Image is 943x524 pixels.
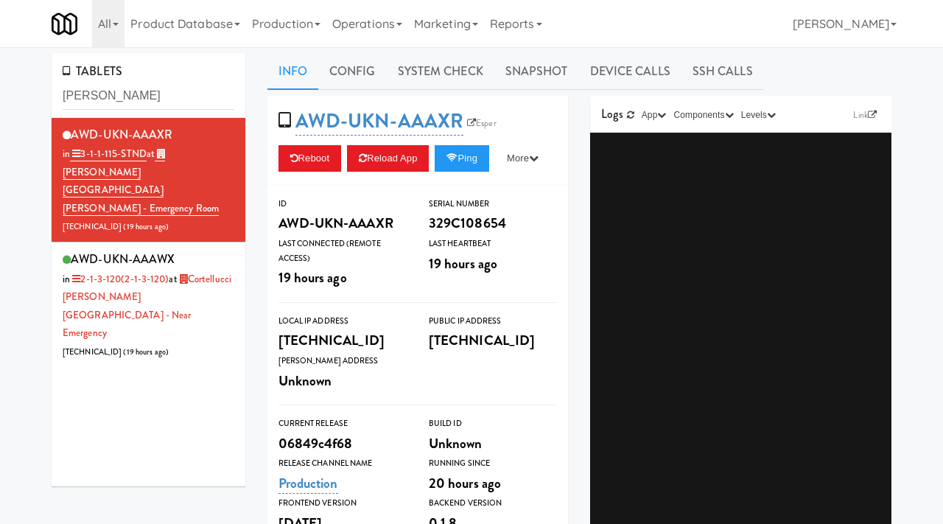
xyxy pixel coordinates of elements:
button: Levels [737,108,779,122]
span: 19 hours ago [429,254,497,273]
a: System Check [387,53,494,90]
span: AWD-UKN-AAAXR [71,126,172,143]
span: in [63,147,147,161]
div: [TECHNICAL_ID] [429,328,557,353]
div: 06849c4f68 [278,431,407,456]
div: Unknown [429,431,557,456]
a: Info [267,53,318,90]
span: at [63,147,219,215]
a: Esper [463,116,500,130]
a: Link [849,108,880,122]
a: 2-1-3-120(2-1-3-120) [70,272,169,286]
button: Reboot [278,145,342,172]
div: AWD-UKN-AAAXR [278,211,407,236]
button: Ping [435,145,489,172]
a: AWD-UKN-AAAXR [295,107,463,136]
span: (2-1-3-120) [121,272,169,286]
div: Last Heartbeat [429,237,557,251]
a: Production [278,473,338,494]
div: Last Connected (Remote Access) [278,237,407,265]
span: Logs [601,105,623,122]
div: Running Since [429,456,557,471]
li: AWD-UKN-AAAWXin 2-1-3-120(2-1-3-120)at Cortellucci [PERSON_NAME][GEOGRAPHIC_DATA] - near Emergenc... [52,242,245,367]
li: AWD-UKN-AAAXRin 3-1-1-115-STNDat [PERSON_NAME][GEOGRAPHIC_DATA][PERSON_NAME] - Emergency Room[TEC... [52,118,245,243]
button: App [638,108,670,122]
div: [TECHNICAL_ID] [278,328,407,353]
div: Unknown [278,368,407,394]
a: [PERSON_NAME][GEOGRAPHIC_DATA][PERSON_NAME] - Emergency Room [63,147,219,216]
a: Config [318,53,387,90]
div: Backend Version [429,496,557,511]
input: Search tablets [63,83,234,110]
a: Device Calls [579,53,681,90]
span: [TECHNICAL_ID] ( ) [63,346,169,357]
div: Public IP Address [429,314,557,329]
span: TABLETS [63,63,122,80]
button: Components [670,108,737,122]
span: [TECHNICAL_ID] ( ) [63,221,169,232]
div: Current Release [278,416,407,431]
div: Local IP Address [278,314,407,329]
div: Release Channel Name [278,456,407,471]
div: Build Id [429,416,557,431]
a: SSH Calls [681,53,764,90]
span: 19 hours ago [127,221,166,232]
a: 3-1-1-115-STND [70,147,147,161]
span: 20 hours ago [429,473,501,493]
button: More [495,145,550,172]
div: ID [278,197,407,212]
span: AWD-UKN-AAAWX [71,251,175,268]
span: in [63,272,169,286]
span: 19 hours ago [127,346,166,357]
span: 19 hours ago [278,268,347,287]
a: Snapshot [494,53,579,90]
div: Frontend Version [278,496,407,511]
div: 329C108654 [429,211,557,236]
img: Micromart [52,11,77,37]
div: Serial Number [429,197,557,212]
button: Reload App [347,145,429,172]
div: [PERSON_NAME] Address [278,354,407,368]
